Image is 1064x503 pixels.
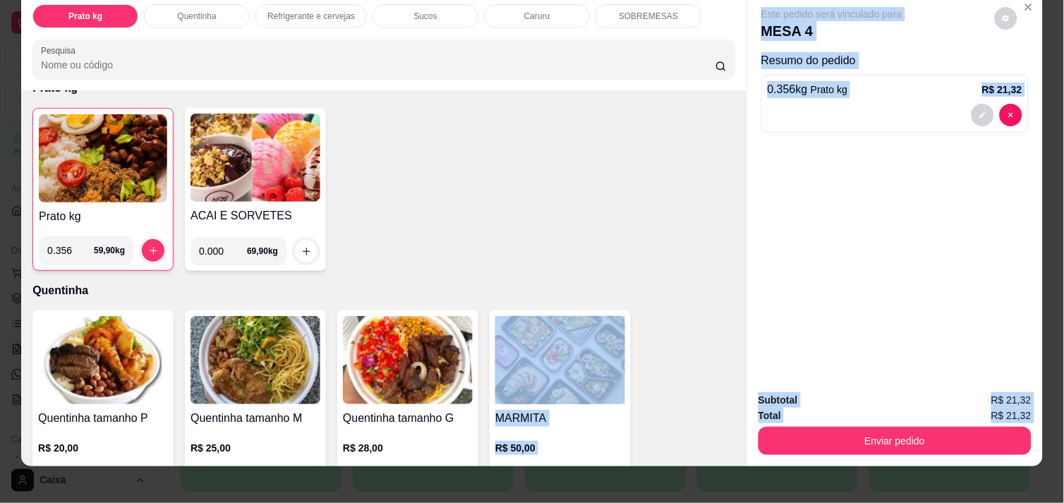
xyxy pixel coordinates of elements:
[761,7,902,21] p: Este pedido será vinculado para
[343,316,473,404] img: product-image
[68,11,102,22] p: Prato kg
[343,410,473,427] h4: Quentinha tamanho G
[761,52,1029,69] p: Resumo do pedido
[495,441,625,455] p: R$ 50,00
[758,427,1032,455] button: Enviar pedido
[761,21,902,41] p: MESA 4
[191,114,320,202] img: product-image
[414,11,437,22] p: Sucos
[758,394,798,406] strong: Subtotal
[47,236,94,265] input: 0.00
[995,7,1017,30] button: decrease-product-quantity
[142,239,164,262] button: increase-product-quantity
[1000,104,1022,126] button: decrease-product-quantity
[41,44,80,56] label: Pesquisa
[38,410,168,427] h4: Quentinha tamanho P
[38,441,168,455] p: R$ 20,00
[199,237,247,265] input: 0.00
[972,104,994,126] button: decrease-product-quantity
[191,207,320,224] h4: ACAI E SORVETES
[39,208,167,225] h4: Prato kg
[343,441,473,455] p: R$ 28,00
[38,316,168,404] img: product-image
[991,392,1032,408] span: R$ 21,32
[982,83,1022,97] p: R$ 21,32
[495,410,625,427] h4: MARMITA
[191,316,320,404] img: product-image
[177,11,216,22] p: Quentinha
[295,240,318,262] button: increase-product-quantity
[758,410,781,421] strong: Total
[768,81,848,98] p: 0.356 kg
[39,114,167,202] img: product-image
[32,282,735,299] p: Quentinha
[619,11,678,22] p: SOBREMESAS
[991,408,1032,423] span: R$ 21,32
[191,441,320,455] p: R$ 25,00
[495,316,625,404] img: product-image
[267,11,355,22] p: Refrigerante e cervejas
[41,58,715,72] input: Pesquisa
[811,84,847,95] span: Prato kg
[191,410,320,427] h4: Quentinha tamanho M
[524,11,550,22] p: Caruru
